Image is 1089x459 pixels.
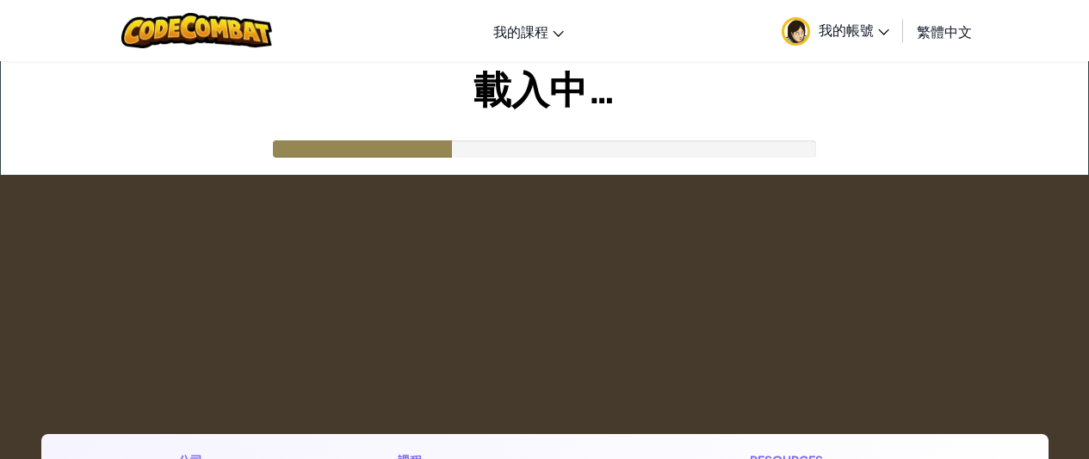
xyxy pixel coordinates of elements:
[485,8,572,54] a: 我的課程
[917,22,972,40] span: 繁體中文
[908,8,981,54] a: 繁體中文
[121,13,272,48] img: CodeCombat logo
[773,3,898,58] a: 我的帳號
[1,61,1088,115] h1: 載入中…
[782,17,810,46] img: avatar
[493,22,548,40] span: 我的課程
[819,21,889,39] span: 我的帳號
